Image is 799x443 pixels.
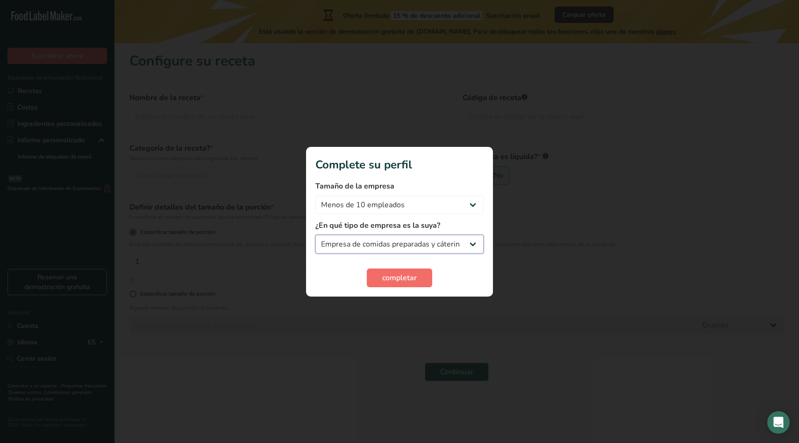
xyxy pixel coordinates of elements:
label: Tamaño de la empresa [315,181,484,192]
span: completar [382,272,417,283]
h1: Complete su perfil [315,156,484,173]
button: completar [367,269,432,287]
label: ¿En qué tipo de empresa es la suya? [315,220,484,231]
div: Open Intercom Messenger [767,411,790,434]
